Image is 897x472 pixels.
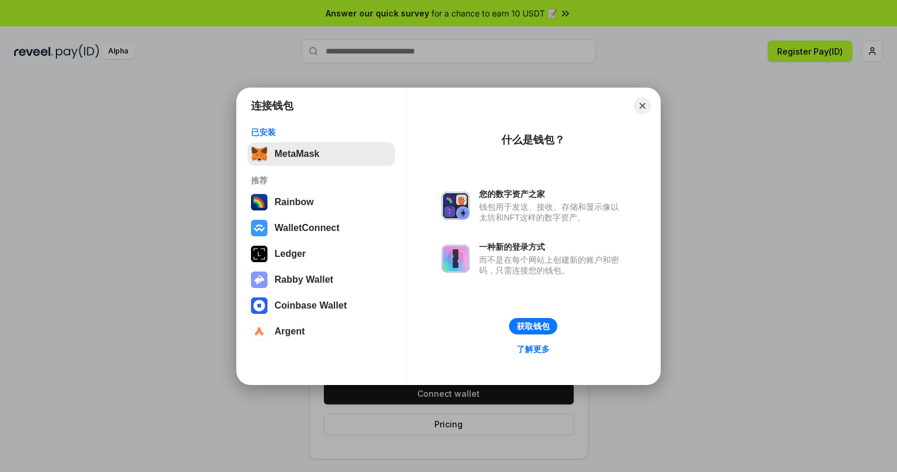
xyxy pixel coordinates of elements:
div: Rabby Wallet [275,275,333,285]
img: svg+xml,%3Csvg%20fill%3D%22none%22%20height%3D%2233%22%20viewBox%3D%220%200%2035%2033%22%20width%... [251,146,267,162]
div: MetaMask [275,149,319,159]
div: 钱包用于发送、接收、存储和显示像以太坊和NFT这样的数字资产。 [479,202,625,223]
div: 了解更多 [517,344,550,354]
img: svg+xml,%3Csvg%20width%3D%2228%22%20height%3D%2228%22%20viewBox%3D%220%200%2028%2028%22%20fill%3D... [251,297,267,314]
button: Rainbow [247,190,395,214]
div: 推荐 [251,175,391,186]
button: Close [634,98,651,114]
div: 一种新的登录方式 [479,242,625,252]
a: 了解更多 [510,342,557,357]
div: Ledger [275,249,306,259]
button: Argent [247,320,395,343]
button: 获取钱包 [509,318,557,334]
div: Argent [275,326,305,337]
img: svg+xml,%3Csvg%20xmlns%3D%22http%3A%2F%2Fwww.w3.org%2F2000%2Fsvg%22%20fill%3D%22none%22%20viewBox... [251,272,267,288]
button: Coinbase Wallet [247,294,395,317]
div: Rainbow [275,197,314,207]
img: svg+xml,%3Csvg%20width%3D%2228%22%20height%3D%2228%22%20viewBox%3D%220%200%2028%2028%22%20fill%3D... [251,323,267,340]
button: Ledger [247,242,395,266]
img: svg+xml,%3Csvg%20xmlns%3D%22http%3A%2F%2Fwww.w3.org%2F2000%2Fsvg%22%20fill%3D%22none%22%20viewBox... [441,192,470,220]
div: 已安装 [251,127,391,138]
button: Rabby Wallet [247,268,395,292]
img: svg+xml,%3Csvg%20xmlns%3D%22http%3A%2F%2Fwww.w3.org%2F2000%2Fsvg%22%20width%3D%2228%22%20height%3... [251,246,267,262]
div: 什么是钱包？ [501,133,565,147]
div: 获取钱包 [517,321,550,332]
img: svg+xml,%3Csvg%20width%3D%2228%22%20height%3D%2228%22%20viewBox%3D%220%200%2028%2028%22%20fill%3D... [251,220,267,236]
div: Coinbase Wallet [275,300,347,311]
button: MetaMask [247,142,395,166]
img: svg+xml,%3Csvg%20xmlns%3D%22http%3A%2F%2Fwww.w3.org%2F2000%2Fsvg%22%20fill%3D%22none%22%20viewBox... [441,245,470,273]
img: svg+xml,%3Csvg%20width%3D%22120%22%20height%3D%22120%22%20viewBox%3D%220%200%20120%20120%22%20fil... [251,194,267,210]
button: WalletConnect [247,216,395,240]
div: 而不是在每个网站上创建新的账户和密码，只需连接您的钱包。 [479,255,625,276]
div: WalletConnect [275,223,340,233]
div: 您的数字资产之家 [479,189,625,199]
h1: 连接钱包 [251,99,293,113]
